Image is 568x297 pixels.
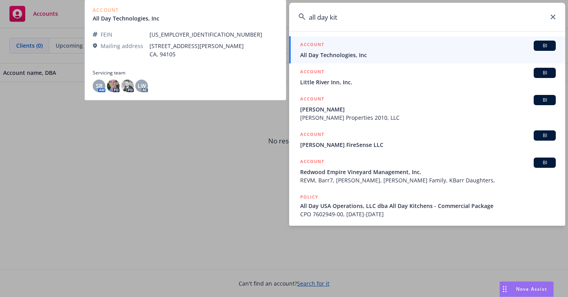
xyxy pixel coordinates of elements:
span: Redwood Empire Vineyard Management, Inc. [300,168,556,176]
span: [PERSON_NAME] Properties 2010, LLC [300,113,556,122]
h5: ACCOUNT [300,95,324,104]
a: ACCOUNTBI[PERSON_NAME][PERSON_NAME] Properties 2010, LLC [289,91,565,126]
h5: ACCOUNT [300,158,324,167]
span: BI [537,42,553,49]
span: BI [537,69,553,76]
h5: ACCOUNT [300,130,324,140]
h5: POLICY [300,193,318,201]
span: [PERSON_NAME] [300,105,556,113]
a: POLICYAll Day USA Operations, LLC dba All Day Kitchens - Commercial PackageCPO 7602949-00, [DATE]... [289,189,565,223]
span: REVM, Barr7, [PERSON_NAME], [PERSON_NAME] Family, KBarr Daughters, [300,176,556,184]
input: Search... [289,3,565,31]
a: ACCOUNTBI[PERSON_NAME] FireSense LLC [289,126,565,153]
a: ACCOUNTBIAll Day Technologies, Inc [289,36,565,63]
span: Nova Assist [516,286,547,292]
span: CPO 7602949-00, [DATE]-[DATE] [300,210,556,218]
button: Nova Assist [499,281,554,297]
span: All Day Technologies, Inc [300,51,556,59]
span: Little River Inn, Inc. [300,78,556,86]
span: All Day USA Operations, LLC dba All Day Kitchens - Commercial Package [300,202,556,210]
a: ACCOUNTBIRedwood Empire Vineyard Management, Inc.REVM, Barr7, [PERSON_NAME], [PERSON_NAME] Family... [289,153,565,189]
span: BI [537,132,553,139]
span: BI [537,97,553,104]
span: [PERSON_NAME] FireSense LLC [300,141,556,149]
h5: ACCOUNT [300,41,324,50]
span: BI [537,159,553,166]
h5: ACCOUNT [300,68,324,77]
div: Drag to move [500,282,510,297]
a: ACCOUNTBILittle River Inn, Inc. [289,63,565,91]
